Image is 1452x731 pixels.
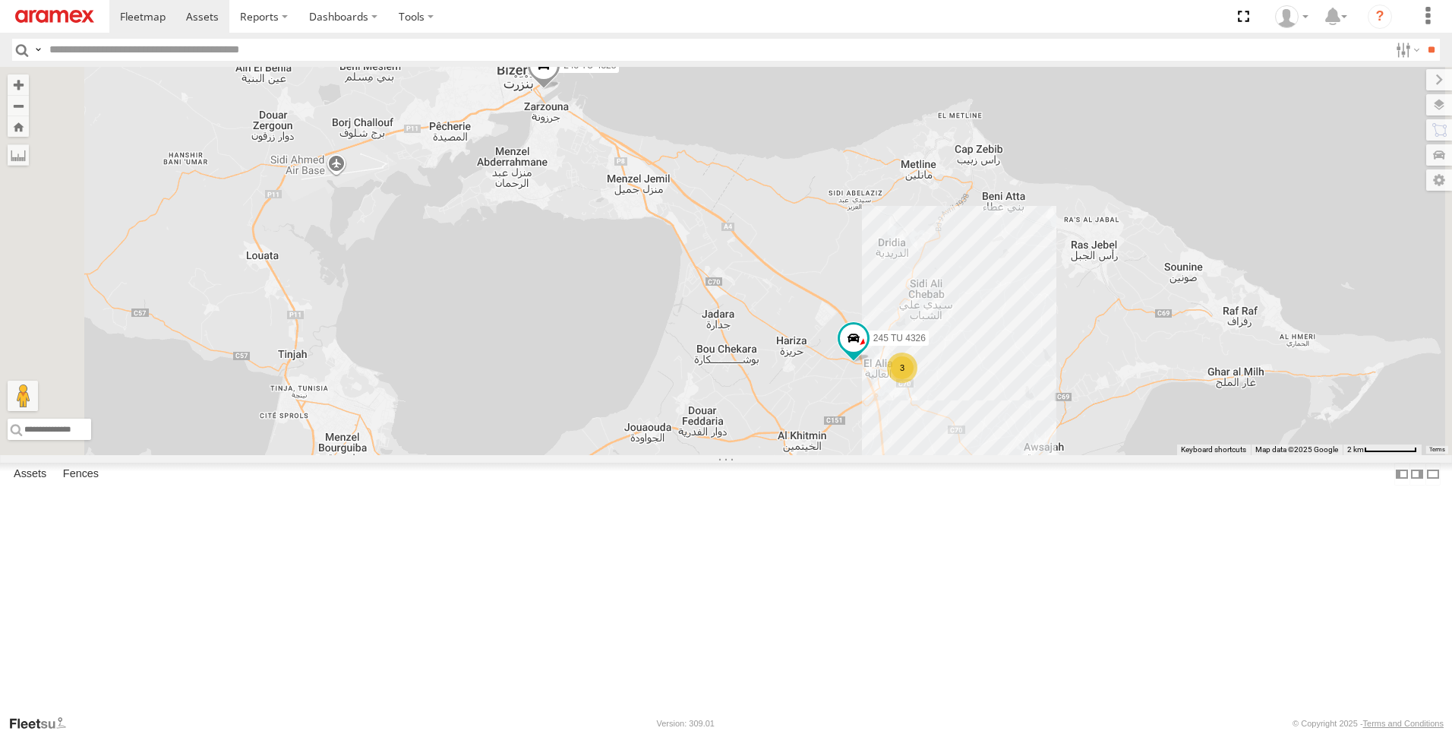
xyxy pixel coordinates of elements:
img: aramex-logo.svg [15,10,94,23]
label: Search Filter Options [1390,39,1422,61]
div: MohamedHaythem Bouchagfa [1270,5,1314,28]
span: 245 TU 4326 [873,333,926,343]
label: Dock Summary Table to the Left [1394,463,1409,485]
span: Map data ©2025 Google [1255,445,1338,454]
button: Zoom Home [8,116,29,137]
button: Zoom out [8,95,29,116]
a: Visit our Website [8,716,78,731]
label: Search Query [32,39,44,61]
label: Dock Summary Table to the Right [1409,463,1425,485]
label: Assets [6,464,54,485]
button: Keyboard shortcuts [1181,445,1246,455]
label: Fences [55,464,106,485]
span: 245 TU 4328 [563,60,616,71]
label: Measure [8,144,29,166]
a: Terms and Conditions [1363,719,1444,728]
label: Hide Summary Table [1425,463,1441,485]
button: Map Scale: 2 km per 66 pixels [1343,445,1422,455]
label: Map Settings [1426,169,1452,191]
div: © Copyright 2025 - [1293,719,1444,728]
span: 2 km [1347,445,1364,454]
div: 3 [887,353,917,383]
button: Drag Pegman onto the map to open Street View [8,381,38,411]
a: Terms (opens in new tab) [1429,447,1445,453]
div: Version: 309.01 [657,719,715,728]
button: Zoom in [8,74,29,95]
i: ? [1368,5,1392,29]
